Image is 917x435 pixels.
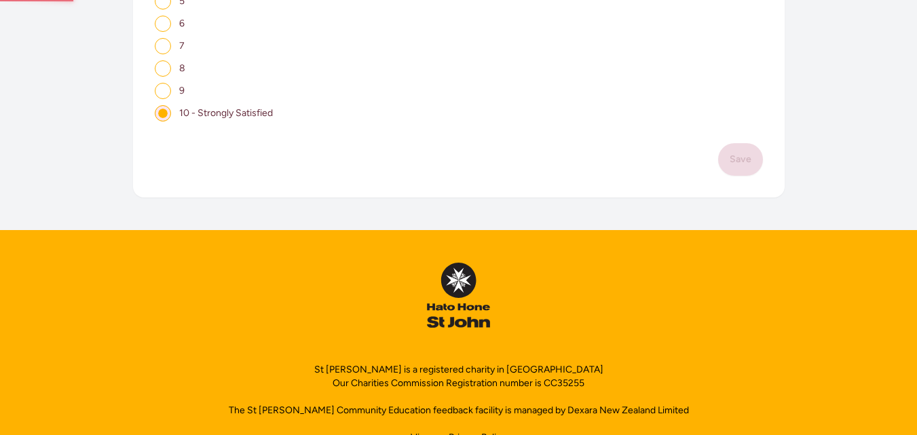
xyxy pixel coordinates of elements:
[179,107,273,119] span: 10 - Strongly Satisfied
[155,60,171,77] input: 8
[155,38,171,54] input: 7
[155,16,171,32] input: 6
[155,83,171,99] input: 9
[427,263,490,328] img: InPulse
[314,363,603,390] p: St [PERSON_NAME] is a registered charity in [GEOGRAPHIC_DATA] Our Charities Commission Registrati...
[179,18,185,29] span: 6
[179,40,185,52] span: 7
[179,85,185,96] span: 9
[155,105,171,121] input: 10 - Strongly Satisfied
[229,404,689,417] p: The St [PERSON_NAME] Community Education feedback facility is managed by Dexara New Zealand Limited
[179,62,185,74] span: 8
